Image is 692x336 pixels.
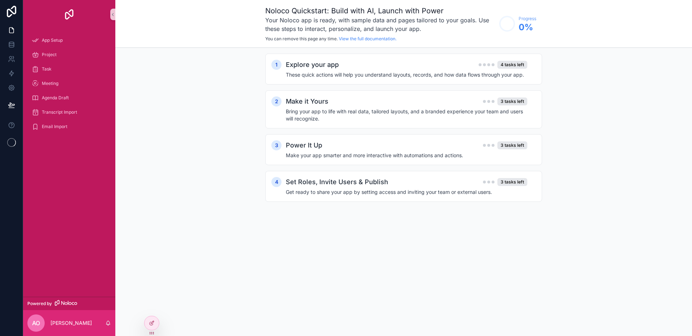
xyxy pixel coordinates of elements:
[497,61,527,69] div: 4 tasks left
[271,177,281,187] div: 4
[27,91,111,104] a: Agenda Draft
[286,60,339,70] h2: Explore your app
[42,81,58,86] span: Meeting
[497,178,527,186] div: 3 tasks left
[497,97,527,105] div: 3 tasks left
[42,124,67,130] span: Email Import
[519,22,536,33] span: 0 %
[265,16,496,33] h3: Your Noloco app is ready, with sample data and pages tailored to your goals. Use these steps to i...
[265,36,338,41] span: You can remove this page any time.
[42,66,52,72] span: Task
[23,297,115,310] a: Powered by
[27,106,111,119] a: Transcript Import
[286,96,328,106] h2: Make it Yours
[27,48,111,61] a: Project
[27,301,52,307] span: Powered by
[286,108,527,122] h4: Bring your app to life with real data, tailored layouts, and a branded experience your team and u...
[286,71,527,78] h4: These quick actions will help you understand layouts, records, and how data flows through your app.
[497,141,527,149] div: 3 tasks left
[42,52,57,58] span: Project
[271,60,281,70] div: 1
[32,319,40,327] span: AO
[42,95,69,101] span: Agenda Draft
[42,109,77,115] span: Transcript Import
[271,140,281,150] div: 3
[271,96,281,106] div: 2
[286,140,322,150] h2: Power It Up
[286,152,527,159] h4: Make your app smarter and more interactive with automations and actions.
[63,9,75,20] img: App logo
[27,34,111,47] a: App Setup
[27,120,111,133] a: Email Import
[519,16,536,22] span: Progress
[27,77,111,90] a: Meeting
[42,37,63,43] span: App Setup
[115,48,692,222] div: scrollable content
[23,29,115,142] div: scrollable content
[50,319,92,327] p: [PERSON_NAME]
[286,189,527,196] h4: Get ready to share your app by setting access and inviting your team or external users.
[265,6,496,16] h1: Noloco Quickstart: Build with AI, Launch with Power
[286,177,388,187] h2: Set Roles, Invite Users & Publish
[339,36,396,41] a: View the full documentation.
[27,63,111,76] a: Task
